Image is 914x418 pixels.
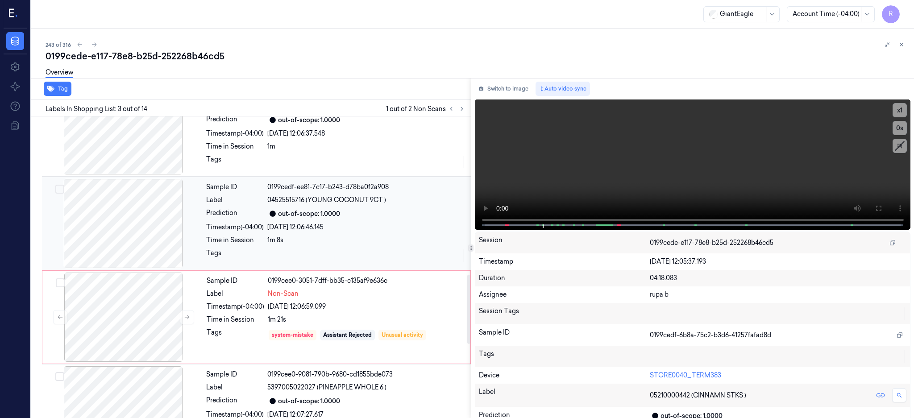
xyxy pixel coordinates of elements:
[46,104,147,114] span: Labels In Shopping List: 3 out of 14
[206,182,264,192] div: Sample ID
[382,331,423,339] div: Unusual activity
[206,129,264,138] div: Timestamp (-04:00)
[56,278,65,287] button: Select row
[650,257,906,266] div: [DATE] 12:05:37.193
[650,273,906,283] div: 04:18.083
[267,370,465,379] div: 0199cee0-9081-790b-9680-cd1855bde073
[268,315,465,324] div: 1m 21s
[267,383,386,392] span: 5397005022027 (PINEAPPLE WHOLE 6 )
[267,195,386,205] span: 04525515716 (YOUNG COCONUT 9CT )
[650,391,746,400] span: 05210000442 (CINNAMN STKS )
[206,236,264,245] div: Time in Session
[267,236,465,245] div: 1m 8s
[650,331,771,340] span: 0199cedf-6b8a-75c2-b3d6-41257fafad8d
[207,328,264,342] div: Tags
[479,273,650,283] div: Duration
[893,121,907,135] button: 0s
[278,397,340,406] div: out-of-scope: 1.0000
[206,142,264,151] div: Time in Session
[268,289,299,298] span: Non-Scan
[272,331,313,339] div: system-mistake
[475,82,532,96] button: Switch to image
[46,41,71,49] span: 243 of 316
[479,371,650,380] div: Device
[206,223,264,232] div: Timestamp (-04:00)
[323,331,372,339] div: Assistant Rejected
[267,223,465,232] div: [DATE] 12:06:46.145
[479,306,650,321] div: Session Tags
[267,142,465,151] div: 1m
[267,129,465,138] div: [DATE] 12:06:37.548
[44,82,71,96] button: Tag
[207,289,264,298] div: Label
[267,182,465,192] div: 0199cedf-ee81-7c17-b243-d78ba0f2a908
[206,195,264,205] div: Label
[479,328,650,342] div: Sample ID
[386,103,467,114] span: 1 out of 2 Non Scans
[650,371,906,380] div: STORE0040_TERM383
[479,387,650,403] div: Label
[479,290,650,299] div: Assignee
[207,315,264,324] div: Time in Session
[55,372,64,381] button: Select row
[206,155,264,169] div: Tags
[207,276,264,286] div: Sample ID
[206,208,264,219] div: Prediction
[46,68,73,78] a: Overview
[536,82,590,96] button: Auto video sync
[650,290,906,299] div: rupa b
[278,209,340,219] div: out-of-scope: 1.0000
[46,50,907,62] div: 0199cede-e117-78e8-b25d-252268b46cd5
[893,103,907,117] button: x1
[206,383,264,392] div: Label
[650,238,773,248] span: 0199cede-e117-78e8-b25d-252268b46cd5
[206,115,264,125] div: Prediction
[268,302,465,311] div: [DATE] 12:06:59.099
[206,396,264,406] div: Prediction
[206,370,264,379] div: Sample ID
[55,185,64,194] button: Select row
[479,236,650,250] div: Session
[206,248,264,263] div: Tags
[268,276,465,286] div: 0199cee0-3051-7dff-bb35-c135af9e636c
[479,257,650,266] div: Timestamp
[479,349,650,364] div: Tags
[882,5,900,23] button: R
[207,302,264,311] div: Timestamp (-04:00)
[278,116,340,125] div: out-of-scope: 1.0000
